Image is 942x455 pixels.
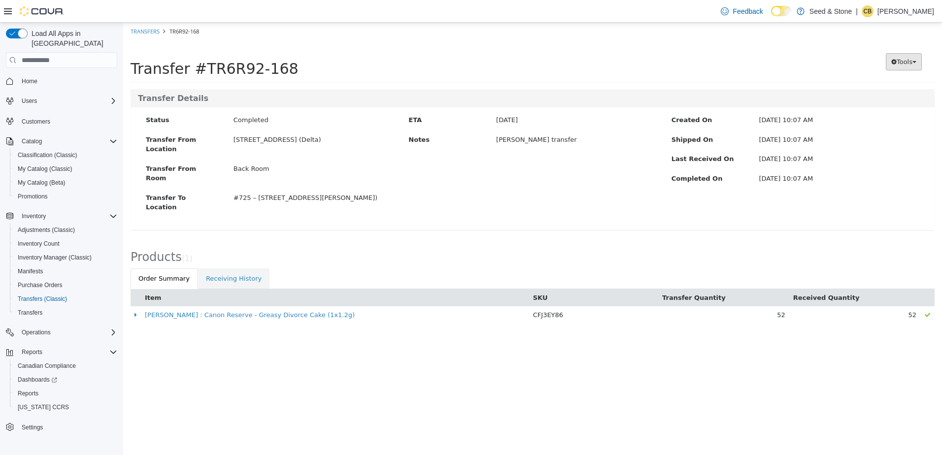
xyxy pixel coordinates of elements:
label: Created On [541,93,629,102]
button: Inventory Count [10,237,121,251]
span: Settings [18,421,117,433]
span: Inventory Count [14,238,117,250]
span: Manifests [14,265,117,277]
span: Users [18,95,117,107]
button: Received Quantity [670,270,739,280]
span: Classification (Classic) [18,151,77,159]
span: [US_STATE] CCRS [18,403,69,411]
span: 52 [654,289,662,296]
a: Adjustments (Classic) [14,224,79,236]
a: My Catalog (Beta) [14,177,69,189]
span: Home [18,75,117,87]
a: [US_STATE] CCRS [14,401,73,413]
button: [US_STATE] CCRS [10,400,121,414]
span: Settings [22,423,43,431]
a: Receiving History [75,246,146,266]
a: Manifests [14,265,47,277]
a: Canadian Compliance [14,360,80,372]
span: Reports [18,390,38,397]
span: Customers [18,115,117,127]
button: Manifests [10,264,121,278]
span: Inventory Manager (Classic) [14,252,117,263]
span: Reports [14,388,117,399]
span: Adjustments (Classic) [14,224,117,236]
span: Purchase Orders [14,279,117,291]
div: [DATE] 10:07 AM [628,151,804,161]
span: Load All Apps in [GEOGRAPHIC_DATA] [28,29,117,48]
span: Products [7,227,59,241]
a: Customers [18,116,54,128]
button: Inventory [18,210,50,222]
label: Transfer From Location [15,112,103,131]
a: Feedback [717,1,767,21]
div: [DATE] [366,93,541,102]
span: Operations [22,328,51,336]
span: Inventory [22,212,46,220]
button: Classification (Classic) [10,148,121,162]
span: CFJ3EY86 [410,289,440,296]
label: Completed On [541,151,629,161]
button: Inventory Manager (Classic) [10,251,121,264]
div: #725 – [STREET_ADDRESS][PERSON_NAME]) [103,170,278,180]
span: TR6R92-168 [46,5,76,12]
span: Promotions [14,191,117,202]
span: Feedback [733,6,763,16]
label: Shipped On [541,112,629,122]
button: Reports [10,387,121,400]
p: [PERSON_NAME] [877,5,934,17]
input: Dark Mode [771,6,792,16]
button: Transfer Quantity [539,270,605,280]
p: | [856,5,858,17]
a: Purchase Orders [14,279,67,291]
h3: Transfer Details [15,71,804,80]
button: Reports [18,346,46,358]
button: Reports [2,345,121,359]
span: Home [22,77,37,85]
span: Users [22,97,37,105]
span: My Catalog (Classic) [14,163,117,175]
label: Notes [278,112,366,122]
button: Promotions [10,190,121,203]
a: My Catalog (Classic) [14,163,76,175]
button: Users [18,95,41,107]
a: Inventory Manager (Classic) [14,252,96,263]
button: My Catalog (Beta) [10,176,121,190]
span: Dashboards [18,376,57,384]
span: Classification (Classic) [14,149,117,161]
a: Dashboards [14,374,61,386]
span: Promotions [18,193,48,200]
a: Order Summary [7,246,74,266]
span: Adjustments (Classic) [18,226,75,234]
span: Transfers [18,309,42,317]
span: 52 [785,289,793,296]
label: Transfer To Location [15,170,103,190]
button: Operations [18,326,55,338]
label: Last Received On [541,131,629,141]
a: Classification (Classic) [14,149,81,161]
p: Seed & Stone [809,5,852,17]
button: Tools [763,31,799,48]
div: Charandeep Bawa [862,5,874,17]
a: Transfers [7,5,36,12]
div: Back Room [103,141,278,151]
button: Canadian Compliance [10,359,121,373]
button: Transfers (Classic) [10,292,121,306]
button: Catalog [18,135,46,147]
button: My Catalog (Classic) [10,162,121,176]
a: [PERSON_NAME] : Canon Reserve - Greasy Divorce Cake (1x1.2g) [22,289,232,296]
span: Inventory [18,210,117,222]
span: Customers [22,118,50,126]
span: 1 [62,231,67,240]
div: [DATE] 10:07 AM [628,93,804,102]
a: Home [18,75,41,87]
button: Catalog [2,134,121,148]
button: Operations [2,325,121,339]
span: CB [864,5,872,17]
img: Cova [20,6,64,16]
button: Home [2,74,121,88]
a: Promotions [14,191,52,202]
span: My Catalog (Beta) [14,177,117,189]
span: Tools [774,35,789,43]
span: Transfers (Classic) [14,293,117,305]
span: Canadian Compliance [18,362,76,370]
